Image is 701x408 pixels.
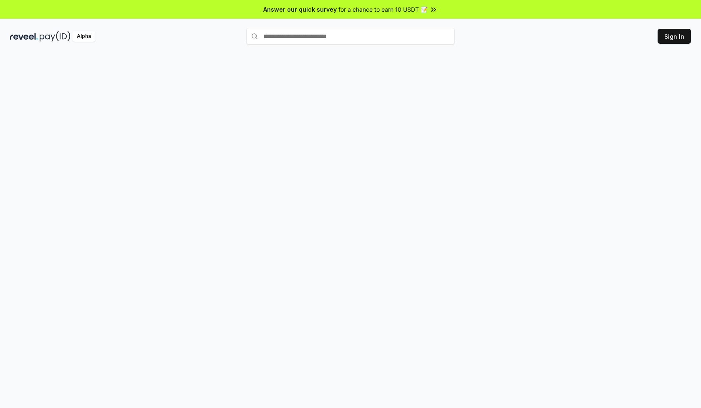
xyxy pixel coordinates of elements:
[40,31,71,42] img: pay_id
[10,31,38,42] img: reveel_dark
[263,5,337,14] span: Answer our quick survey
[338,5,428,14] span: for a chance to earn 10 USDT 📝
[658,29,691,44] button: Sign In
[72,31,96,42] div: Alpha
